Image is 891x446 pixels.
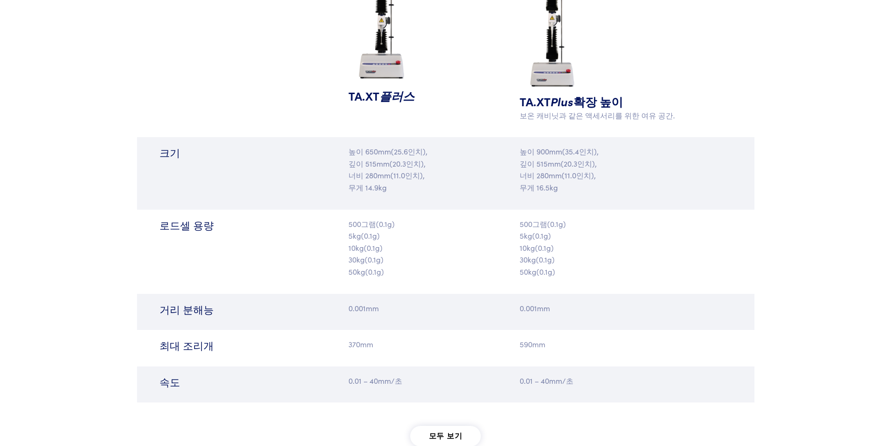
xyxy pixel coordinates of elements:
[520,93,551,110] font: TA.XT
[520,339,545,349] font: 590mm
[348,266,384,277] font: 50kg(0.1g)
[573,93,623,110] font: 확장 높이
[520,254,555,264] font: 30kg(0.1g)
[520,230,551,241] font: 5kg(0.1g)
[348,158,426,168] font: 깊이 515mm(20.3인치),
[348,230,380,241] font: 5kg(0.1g)
[379,88,414,104] font: 플러스
[348,182,387,192] font: 무게 14.9kg
[348,339,373,349] font: 370mm
[159,218,214,232] font: 로드셀 용량
[520,110,675,120] font: 보온 캐비닛과 같은 액세서리를 위한 여유 공간.
[348,88,379,104] font: TA.XT
[348,375,402,386] font: 0.01 – 40mm/초
[348,242,383,253] font: 10kg(0.1g)
[520,242,554,253] font: 10kg(0.1g)
[348,170,425,180] font: 너비 280mm(11.0인치),
[520,303,550,313] font: 0.001mm
[348,219,395,229] font: 500그램(0.1g)
[520,182,558,192] font: 무게 16.5kg
[520,219,566,229] font: 500그램(0.1g)
[520,375,573,386] font: 0.01 – 40mm/초
[520,158,597,168] font: 깊이 515mm(20.3인치),
[159,302,214,316] font: 거리 분해능
[348,254,384,264] font: 30kg(0.1g)
[348,146,427,156] font: 높이 650mm(25.6인치),
[520,146,599,156] font: 높이 900mm(35.4인치),
[551,93,573,110] font: Plus
[520,266,555,277] font: 50kg(0.1g)
[159,374,180,389] font: 속도
[159,145,180,160] font: 크기
[429,431,462,440] font: 모두 보기
[348,303,379,313] font: 0.001mm
[520,170,596,180] font: 너비 280mm(11.0인치),
[159,338,214,352] font: 최대 조리개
